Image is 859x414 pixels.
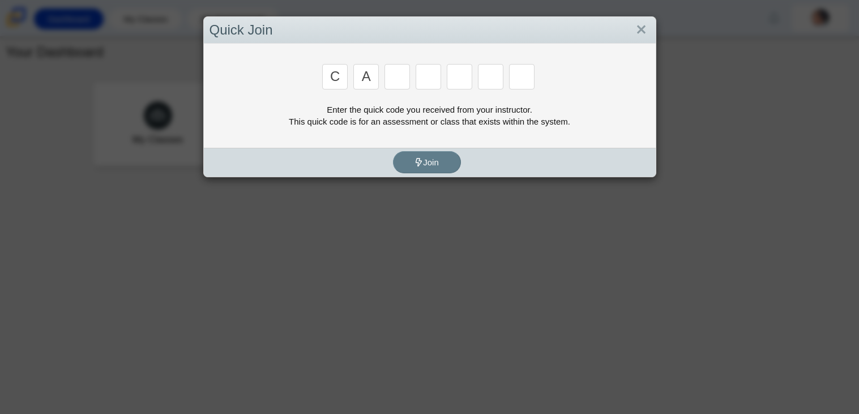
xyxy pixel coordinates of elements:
[210,104,650,127] div: Enter the quick code you received from your instructor. This quick code is for an assessment or c...
[393,151,461,173] button: Join
[633,20,650,40] a: Close
[353,64,379,89] input: Enter Access Code Digit 2
[447,64,472,89] input: Enter Access Code Digit 5
[384,64,410,89] input: Enter Access Code Digit 3
[322,64,348,89] input: Enter Access Code Digit 1
[414,157,439,167] span: Join
[204,17,656,44] div: Quick Join
[509,64,535,89] input: Enter Access Code Digit 7
[478,64,503,89] input: Enter Access Code Digit 6
[416,64,441,89] input: Enter Access Code Digit 4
